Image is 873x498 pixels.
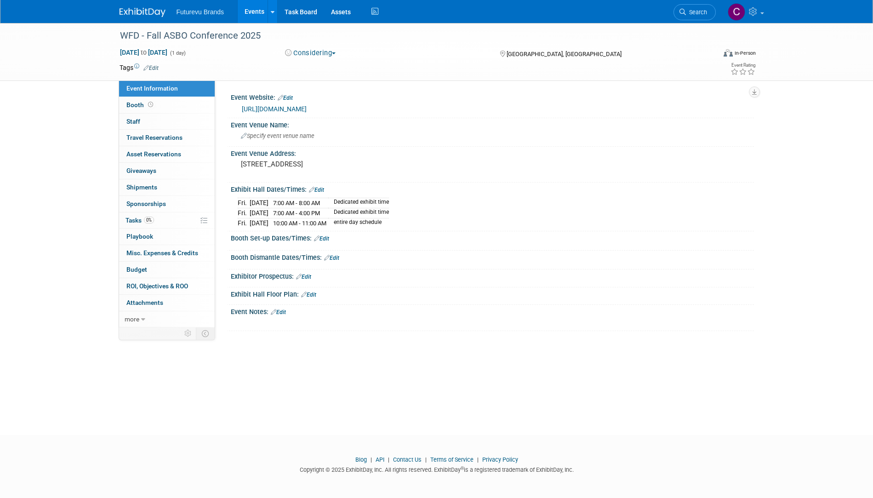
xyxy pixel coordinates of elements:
span: [DATE] [DATE] [120,48,168,57]
span: Attachments [126,299,163,306]
a: Edit [314,235,329,242]
td: Dedicated exhibit time [328,198,389,208]
td: Fri. [238,198,250,208]
span: Search [686,9,707,16]
a: [URL][DOMAIN_NAME] [242,105,307,113]
span: Playbook [126,233,153,240]
span: Sponsorships [126,200,166,207]
span: Booth not reserved yet [146,101,155,108]
a: Edit [324,255,339,261]
a: ROI, Objectives & ROO [119,278,215,294]
pre: [STREET_ADDRESS] [241,160,439,168]
span: Tasks [126,217,154,224]
td: Fri. [238,208,250,218]
a: Booth [119,97,215,113]
a: Tasks0% [119,212,215,229]
div: Exhibit Hall Floor Plan: [231,287,754,299]
a: Edit [271,309,286,315]
div: Booth Set-up Dates/Times: [231,231,754,243]
span: Specify event venue name [241,132,314,139]
a: Budget [119,262,215,278]
div: Exhibitor Prospectus: [231,269,754,281]
span: Misc. Expenses & Credits [126,249,198,257]
td: [DATE] [250,218,268,228]
a: Search [673,4,716,20]
a: Edit [301,292,316,298]
a: Blog [355,456,367,463]
div: Booth Dismantle Dates/Times: [231,251,754,263]
span: | [368,456,374,463]
td: [DATE] [250,198,268,208]
a: Terms of Service [430,456,474,463]
td: Tags [120,63,159,72]
span: ROI, Objectives & ROO [126,282,188,290]
td: Personalize Event Tab Strip [180,327,196,339]
a: Attachments [119,295,215,311]
a: Giveaways [119,163,215,179]
a: API [376,456,384,463]
span: | [475,456,481,463]
span: | [423,456,429,463]
div: WFD - Fall ASBO Conference 2025 [117,28,702,44]
td: entire day schedule [328,218,389,228]
span: Staff [126,118,140,125]
a: Edit [278,95,293,101]
a: Edit [309,187,324,193]
img: ExhibitDay [120,8,165,17]
span: Futurevu Brands [177,8,224,16]
td: Fri. [238,218,250,228]
a: more [119,311,215,327]
span: Event Information [126,85,178,92]
a: Edit [296,274,311,280]
a: Edit [143,65,159,71]
div: Exhibit Hall Dates/Times: [231,183,754,195]
span: | [386,456,392,463]
div: Event Notes: [231,305,754,317]
a: Privacy Policy [482,456,518,463]
td: Toggle Event Tabs [196,327,215,339]
span: Budget [126,266,147,273]
span: Asset Reservations [126,150,181,158]
a: Travel Reservations [119,130,215,146]
a: Misc. Expenses & Credits [119,245,215,261]
td: [DATE] [250,208,268,218]
span: Shipments [126,183,157,191]
td: Dedicated exhibit time [328,208,389,218]
a: Event Information [119,80,215,97]
span: [GEOGRAPHIC_DATA], [GEOGRAPHIC_DATA] [507,51,622,57]
a: Staff [119,114,215,130]
a: Contact Us [393,456,422,463]
span: more [125,315,139,323]
span: 7:00 AM - 8:00 AM [273,200,320,206]
span: 10:00 AM - 11:00 AM [273,220,326,227]
div: Event Format [662,48,756,62]
span: 0% [144,217,154,223]
div: Event Website: [231,91,754,103]
button: Considering [282,48,339,58]
a: Asset Reservations [119,146,215,162]
div: Event Rating [730,63,755,68]
a: Sponsorships [119,196,215,212]
div: Event Venue Name: [231,118,754,130]
img: Format-Inperson.png [724,49,733,57]
div: In-Person [734,50,756,57]
img: CHERYL CLOWES [728,3,745,21]
span: Giveaways [126,167,156,174]
span: Travel Reservations [126,134,183,141]
span: to [139,49,148,56]
sup: ® [461,466,464,471]
span: (1 day) [169,50,186,56]
a: Playbook [119,229,215,245]
span: 7:00 AM - 4:00 PM [273,210,320,217]
div: Event Venue Address: [231,147,754,158]
a: Shipments [119,179,215,195]
span: Booth [126,101,155,109]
